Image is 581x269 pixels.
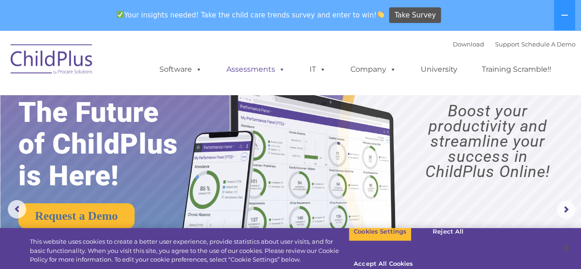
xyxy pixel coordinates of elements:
[217,60,294,79] a: Assessments
[150,60,211,79] a: Software
[128,61,156,68] span: Last name
[300,60,335,79] a: IT
[556,238,576,258] button: Close
[419,222,477,241] button: Reject All
[341,60,406,79] a: Company
[128,98,167,105] span: Phone number
[377,11,384,18] img: 👏
[453,40,484,48] a: Download
[395,7,436,23] span: Take Survey
[18,97,204,192] rs-layer: The Future of ChildPlus is Here!
[113,6,388,24] span: Your insights needed! Take the child care trends survey and enter to win!
[117,11,124,18] img: ✅
[401,103,574,179] rs-layer: Boost your productivity and streamline your success in ChildPlus Online!
[18,203,135,229] a: Request a Demo
[521,40,575,48] a: Schedule A Demo
[453,40,575,48] font: |
[473,60,560,79] a: Training Scramble!!
[412,60,467,79] a: University
[6,38,98,84] img: ChildPlus by Procare Solutions
[495,40,519,48] a: Support
[30,237,349,264] div: This website uses cookies to create a better user experience, provide statistics about user visit...
[389,7,441,23] a: Take Survey
[349,222,412,241] button: Cookies Settings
